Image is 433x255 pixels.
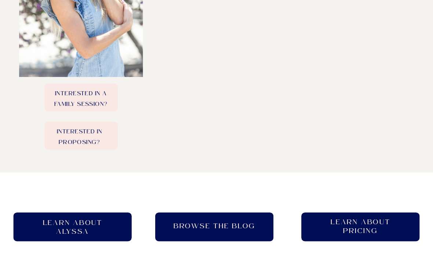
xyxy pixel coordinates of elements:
[324,218,397,236] a: Learn About pricing
[165,222,263,231] a: Browse the blog
[43,127,116,144] a: Interested in Proposing?
[37,218,108,235] a: Learn About Alyssa
[44,88,118,106] a: Interested in a family session?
